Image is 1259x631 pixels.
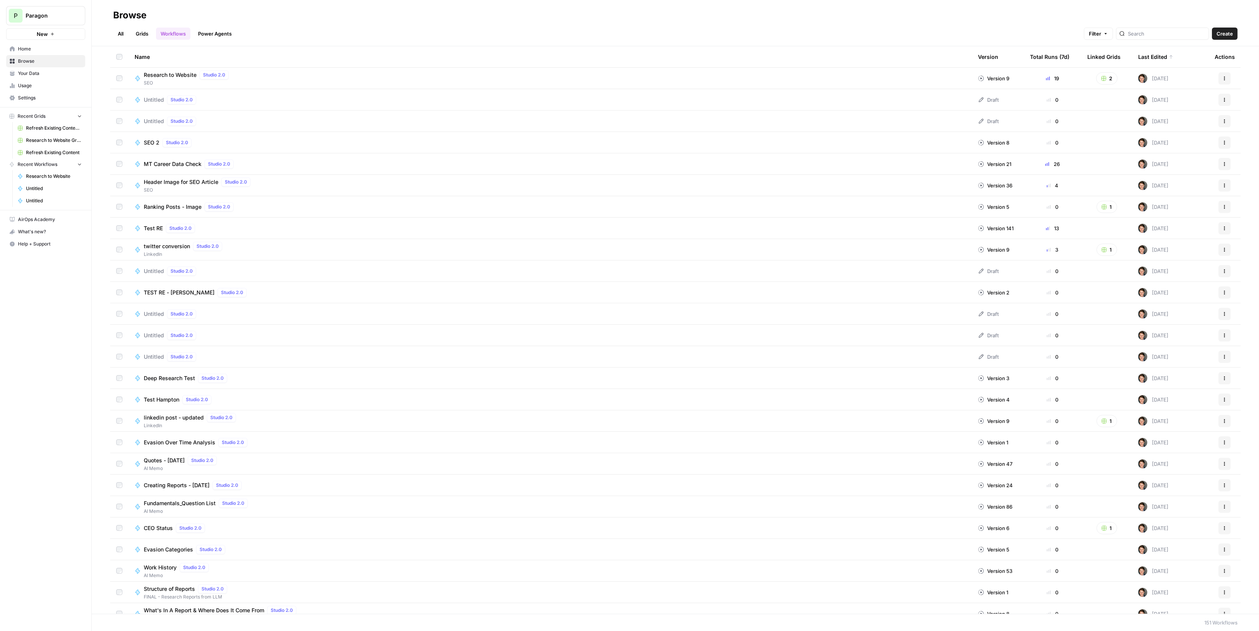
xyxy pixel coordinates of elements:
a: Grids [131,28,153,40]
div: 0 [1030,267,1075,275]
img: qw00ik6ez51o8uf7vgx83yxyzow9 [1138,395,1147,404]
div: Version 36 [978,182,1012,189]
div: [DATE] [1138,438,1168,447]
a: Power Agents [193,28,236,40]
div: [DATE] [1138,331,1168,340]
div: 13 [1030,224,1075,232]
div: Version 8 [978,610,1009,618]
span: Test Hampton [144,396,179,403]
div: 0 [1030,567,1075,575]
span: Studio 2.0 [200,546,222,553]
div: [DATE] [1138,288,1168,297]
span: Recent Workflows [18,161,57,168]
span: Studio 2.0 [203,72,225,78]
a: twitter conversionStudio 2.0LinkedIn [135,242,966,258]
span: Research to Website [144,71,197,79]
div: Version 5 [978,203,1009,211]
div: Version 5 [978,546,1009,553]
span: MT Career Data Check [144,160,201,168]
img: qw00ik6ez51o8uf7vgx83yxyzow9 [1138,224,1147,233]
span: Studio 2.0 [201,585,224,592]
span: Untitled [26,185,82,192]
span: Untitled [26,197,82,204]
a: Research to Website Grid (1) [14,134,85,146]
span: LinkedIn [144,422,239,429]
div: [DATE] [1138,481,1168,490]
span: Deep Research Test [144,374,195,382]
div: Name [135,46,966,67]
div: Version 86 [978,503,1012,511]
button: Recent Grids [6,111,85,122]
div: [DATE] [1138,224,1168,233]
a: Test REStudio 2.0 [135,224,966,233]
span: Ranking Posts - Image [144,203,201,211]
span: Studio 2.0 [169,225,192,232]
span: Studio 2.0 [210,414,232,421]
div: Draft [978,267,999,275]
span: Studio 2.0 [208,161,230,168]
a: Untitled [14,195,85,207]
a: Quotes - [DATE]Studio 2.0AI Memo [135,456,966,472]
div: 0 [1030,374,1075,382]
div: 0 [1030,117,1075,125]
span: AI Memo [144,465,220,472]
span: Studio 2.0 [222,500,244,507]
span: Studio 2.0 [197,243,219,250]
span: AI Memo [144,572,212,579]
span: Studio 2.0 [171,118,193,125]
a: Deep Research TestStudio 2.0 [135,374,966,383]
span: Studio 2.0 [271,607,293,614]
button: 1 [1097,244,1117,256]
span: Header Image for SEO Article [144,178,218,186]
img: qw00ik6ez51o8uf7vgx83yxyzow9 [1138,267,1147,276]
span: Test RE [144,224,163,232]
div: [DATE] [1138,352,1168,361]
a: linkedin post - updatedStudio 2.0LinkedIn [135,413,966,429]
span: Help + Support [18,241,82,247]
img: qw00ik6ez51o8uf7vgx83yxyzow9 [1138,331,1147,340]
div: 0 [1030,524,1075,532]
div: 0 [1030,139,1075,146]
div: [DATE] [1138,95,1168,104]
div: [DATE] [1138,545,1168,554]
div: Version 53 [978,567,1012,575]
div: [DATE] [1138,138,1168,147]
span: LinkedIn [144,251,225,258]
span: Studio 2.0 [222,439,244,446]
img: qw00ik6ez51o8uf7vgx83yxyzow9 [1138,459,1147,468]
span: What's In A Report & Where Does It Come From [144,607,264,614]
span: Studio 2.0 [171,353,193,360]
button: 1 [1097,522,1117,534]
div: 0 [1030,396,1075,403]
div: Actions [1215,46,1235,67]
div: Version 47 [978,460,1012,468]
span: Studio 2.0 [216,482,238,489]
span: Studio 2.0 [191,457,213,464]
button: Recent Workflows [6,159,85,170]
a: UntitledStudio 2.0 [135,117,966,126]
a: MT Career Data CheckStudio 2.0 [135,159,966,169]
span: twitter conversion [144,242,190,250]
span: SEO 2 [144,139,159,146]
div: Draft [978,117,999,125]
div: 0 [1030,546,1075,553]
img: qw00ik6ez51o8uf7vgx83yxyzow9 [1138,524,1147,533]
img: qw00ik6ez51o8uf7vgx83yxyzow9 [1138,159,1147,169]
div: 0 [1030,289,1075,296]
a: Workflows [156,28,190,40]
span: Studio 2.0 [221,289,243,296]
div: [DATE] [1138,609,1168,618]
div: Version 9 [978,417,1009,425]
img: qw00ik6ez51o8uf7vgx83yxyzow9 [1138,245,1147,254]
span: Untitled [144,117,164,125]
span: Studio 2.0 [171,268,193,275]
a: Refresh Existing Content [14,146,85,159]
a: Work HistoryStudio 2.0AI Memo [135,563,966,579]
img: qw00ik6ez51o8uf7vgx83yxyzow9 [1138,95,1147,104]
a: AirOps Academy [6,213,85,226]
button: 1 [1097,201,1117,213]
span: Refresh Existing Content (1) [26,125,82,132]
img: qw00ik6ez51o8uf7vgx83yxyzow9 [1138,502,1147,511]
span: SEO [144,187,253,194]
img: qw00ik6ez51o8uf7vgx83yxyzow9 [1138,438,1147,447]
